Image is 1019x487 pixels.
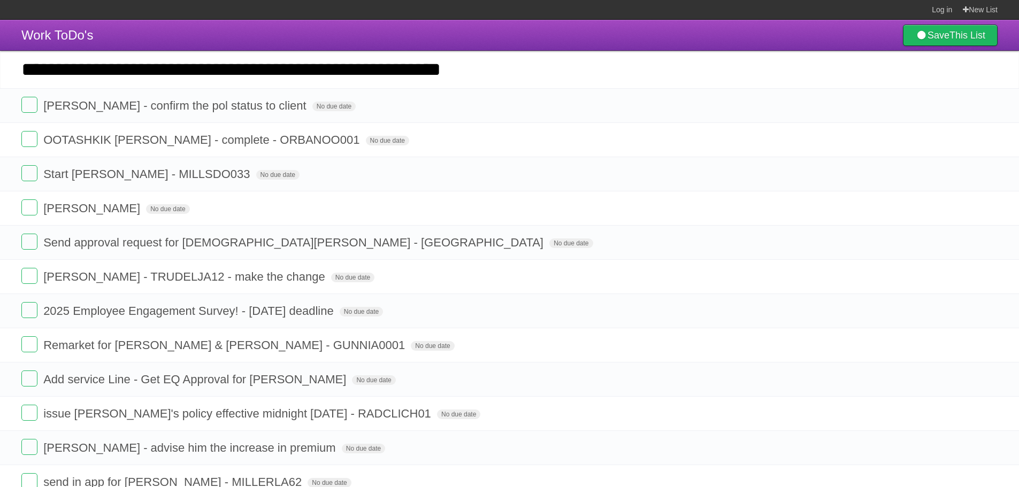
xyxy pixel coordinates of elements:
label: Done [21,370,37,386]
label: Done [21,336,37,352]
span: No due date [549,238,593,248]
span: [PERSON_NAME] - confirm the pol status to client [43,99,309,112]
span: 2025 Employee Engagement Survey! - [DATE] deadline [43,304,336,318]
b: This List [949,30,985,41]
span: No due date [411,341,454,351]
label: Done [21,268,37,284]
label: Done [21,302,37,318]
span: No due date [366,136,409,145]
span: issue [PERSON_NAME]'s policy effective midnight [DATE] - RADCLICH01 [43,407,434,420]
span: Work ToDo's [21,28,93,42]
span: No due date [146,204,189,214]
span: [PERSON_NAME] [43,202,143,215]
span: No due date [331,273,374,282]
span: Remarket for [PERSON_NAME] & [PERSON_NAME] - GUNNIA0001 [43,338,408,352]
span: OOTASHKIK [PERSON_NAME] - complete - ORBANOO001 [43,133,362,146]
label: Done [21,97,37,113]
span: No due date [340,307,383,316]
label: Done [21,405,37,421]
span: Add service Line - Get EQ Approval for [PERSON_NAME] [43,373,349,386]
span: No due date [437,409,480,419]
label: Done [21,199,37,215]
label: Done [21,131,37,147]
span: No due date [256,170,300,180]
label: Done [21,439,37,455]
span: No due date [352,375,395,385]
span: No due date [312,102,356,111]
a: SaveThis List [903,25,998,46]
span: No due date [342,444,385,453]
span: [PERSON_NAME] - advise him the increase in premium [43,441,339,454]
label: Done [21,234,37,250]
span: [PERSON_NAME] - TRUDELJA12 - make the change [43,270,328,283]
span: Send approval request for [DEMOGRAPHIC_DATA][PERSON_NAME] - [GEOGRAPHIC_DATA] [43,236,546,249]
label: Done [21,165,37,181]
span: Start [PERSON_NAME] - MILLSDO033 [43,167,252,181]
